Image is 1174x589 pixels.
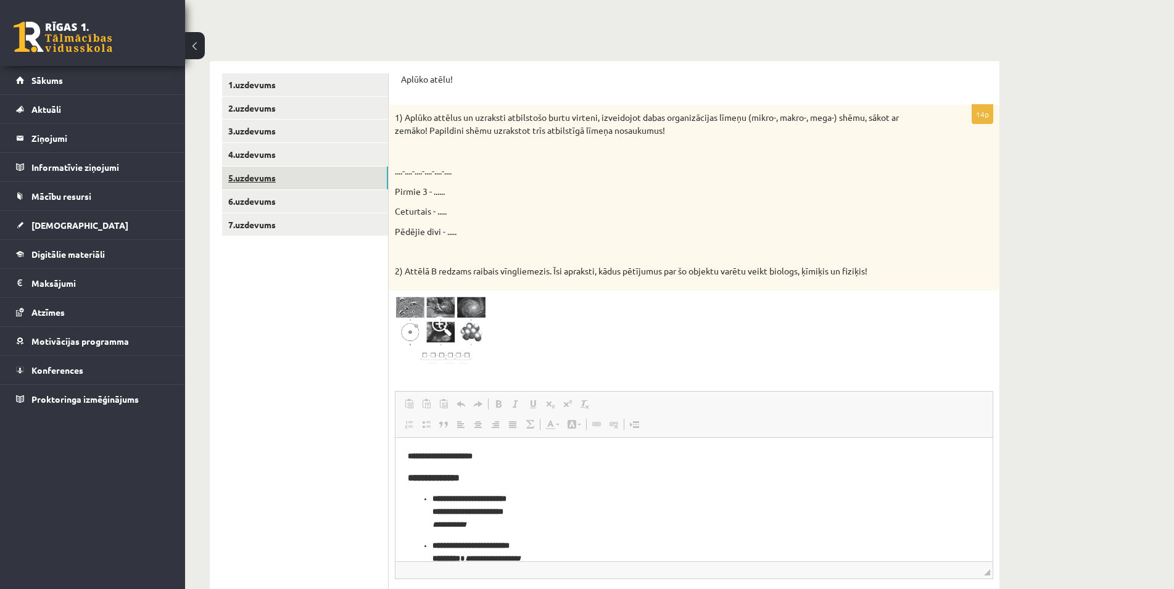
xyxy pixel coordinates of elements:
p: ....-....-....-....-....-.... [395,165,932,178]
a: Mācību resursi [16,182,170,210]
a: Paste (Ctrl+V) [400,396,418,412]
legend: Maksājumi [31,269,170,297]
a: Align Left [452,416,469,432]
a: 3.uzdevums [222,120,388,142]
a: Sākums [16,66,170,94]
span: Resize [984,569,990,575]
a: 2.uzdevums [222,97,388,120]
a: Align Right [487,416,504,432]
a: Paste from Word [435,396,452,412]
a: Proktoringa izmēģinājums [16,385,170,413]
a: Insert/Remove Numbered List [400,416,418,432]
a: Insert Page Break for Printing [626,416,643,432]
iframe: Editor, wiswyg-editor-user-answer-47024887552380 [395,438,993,561]
a: Unlink [605,416,622,432]
a: Justify [504,416,521,432]
span: Atzīmes [31,307,65,318]
a: 6.uzdevums [222,190,388,213]
p: 14p [972,104,993,124]
a: Maksājumi [16,269,170,297]
a: Math [521,416,539,432]
a: Digitālie materiāli [16,240,170,268]
a: Italic (Ctrl+I) [507,396,524,412]
a: [DEMOGRAPHIC_DATA] [16,211,170,239]
a: Center [469,416,487,432]
a: Paste as plain text (Ctrl+Shift+V) [418,396,435,412]
span: Sākums [31,75,63,86]
a: Underline (Ctrl+U) [524,396,542,412]
a: Motivācijas programma [16,327,170,355]
span: Aktuāli [31,104,61,115]
a: Rīgas 1. Tālmācības vidusskola [14,22,112,52]
body: Editor, wiswyg-editor-user-answer-47024887552380 [12,12,585,321]
a: Atzīmes [16,298,170,326]
span: Digitālie materiāli [31,249,105,260]
a: Text Color [542,416,563,432]
a: Ziņojumi [16,124,170,152]
img: z2.jpg [395,297,487,366]
p: Pēdējie divi - ..... [395,225,932,238]
p: 1) Aplūko attēlus un uzraksti atbilstošo burtu virteni, izveidojot dabas organizācijas līmeņu (mi... [395,111,932,137]
a: 5.uzdevums [222,167,388,189]
a: Informatīvie ziņojumi [16,153,170,181]
a: Aktuāli [16,95,170,123]
span: Motivācijas programma [31,336,129,347]
a: Subscript [542,396,559,412]
p: Aplūko atēlu! [401,73,987,86]
a: Undo (Ctrl+Z) [452,396,469,412]
span: Proktoringa izmēģinājums [31,393,139,405]
a: Superscript [559,396,576,412]
a: Redo (Ctrl+Y) [469,396,487,412]
span: Konferences [31,365,83,376]
a: Block Quote [435,416,452,432]
p: 2) Attēlā B redzams raibais vīngliemezis. Īsi apraksti, kādus pētījumus par šo objektu varētu vei... [395,265,932,278]
legend: Ziņojumi [31,124,170,152]
legend: Informatīvie ziņojumi [31,153,170,181]
a: 7.uzdevums [222,213,388,236]
a: Remove Format [576,396,593,412]
span: [DEMOGRAPHIC_DATA] [31,220,128,231]
a: 1.uzdevums [222,73,388,96]
a: Bold (Ctrl+B) [490,396,507,412]
a: Insert/Remove Bulleted List [418,416,435,432]
a: Link (Ctrl+K) [588,416,605,432]
span: Mācību resursi [31,191,91,202]
p: Ceturtais - ..... [395,205,932,218]
a: Konferences [16,356,170,384]
a: Background Color [563,416,585,432]
a: 4.uzdevums [222,143,388,166]
p: Pirmie 3 - ...... [395,185,932,198]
